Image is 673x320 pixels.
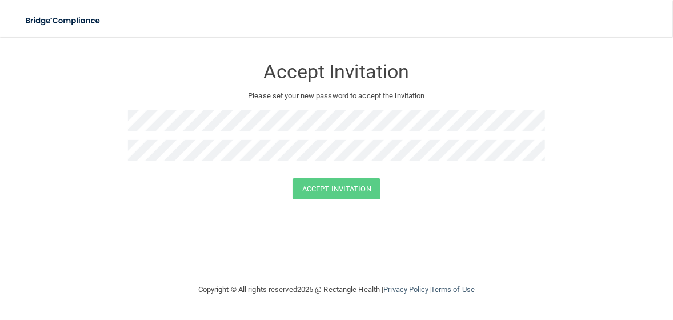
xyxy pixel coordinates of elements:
button: Accept Invitation [293,178,380,199]
a: Terms of Use [431,285,475,294]
a: Privacy Policy [383,285,428,294]
img: bridge_compliance_login_screen.278c3ca4.svg [17,9,110,33]
div: Copyright © All rights reserved 2025 @ Rectangle Health | | [128,271,545,308]
h3: Accept Invitation [128,61,545,82]
iframe: Drift Widget Chat Controller [475,239,659,285]
p: Please set your new password to accept the invitation [137,89,536,103]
